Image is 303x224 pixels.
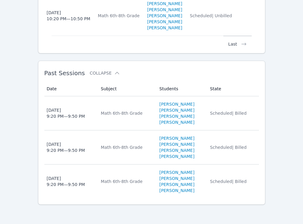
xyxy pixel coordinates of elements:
a: [PERSON_NAME] [159,147,194,153]
th: Subject [97,82,156,96]
a: [PERSON_NAME] [147,25,182,31]
div: [DATE] 9:20 PM — 9:50 PM [47,141,85,153]
a: [PERSON_NAME] [159,169,194,175]
button: Last [223,36,251,47]
a: [PERSON_NAME] [159,101,194,107]
a: [PERSON_NAME] [159,135,194,141]
div: [DATE] 10:20 PM — 10:50 PM [47,10,91,22]
a: [PERSON_NAME] [147,1,182,7]
span: Scheduled | Billed [210,111,247,116]
a: [PERSON_NAME] [159,119,194,125]
span: Past Sessions [44,69,85,77]
a: [PERSON_NAME] [147,19,182,25]
a: [PERSON_NAME] [159,175,194,181]
a: [PERSON_NAME] [159,107,194,113]
div: Math 6th-8th Grade [101,110,152,116]
span: Scheduled | Unbilled [190,13,232,18]
button: Collapse [90,70,120,76]
span: Scheduled | Billed [210,145,247,150]
a: [PERSON_NAME] [147,13,182,19]
a: [PERSON_NAME] [159,113,194,119]
tr: [DATE]9:20 PM—9:50 PMMath 6th-8th Grade[PERSON_NAME][PERSON_NAME][PERSON_NAME][PERSON_NAME]Schedu... [44,165,259,198]
tr: [DATE]9:20 PM—9:50 PMMath 6th-8th Grade[PERSON_NAME][PERSON_NAME][PERSON_NAME][PERSON_NAME]Schedu... [44,130,259,165]
div: Math 6th-8th Grade [98,13,140,19]
tr: [DATE]9:20 PM—9:50 PMMath 6th-8th Grade[PERSON_NAME][PERSON_NAME][PERSON_NAME][PERSON_NAME]Schedu... [44,96,259,130]
div: [DATE] 9:20 PM — 9:50 PM [47,107,85,119]
a: [PERSON_NAME] [147,7,182,13]
th: State [206,82,259,96]
a: [PERSON_NAME] [159,187,194,194]
a: [PERSON_NAME] [159,181,194,187]
th: Date [44,82,97,96]
div: Math 6th-8th Grade [101,144,152,150]
th: Students [156,82,206,96]
div: Math 6th-8th Grade [101,178,152,184]
div: [DATE] 9:20 PM — 9:50 PM [47,175,85,187]
a: [PERSON_NAME] [159,141,194,147]
span: Scheduled | Billed [210,179,247,184]
a: [PERSON_NAME] [159,153,194,159]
